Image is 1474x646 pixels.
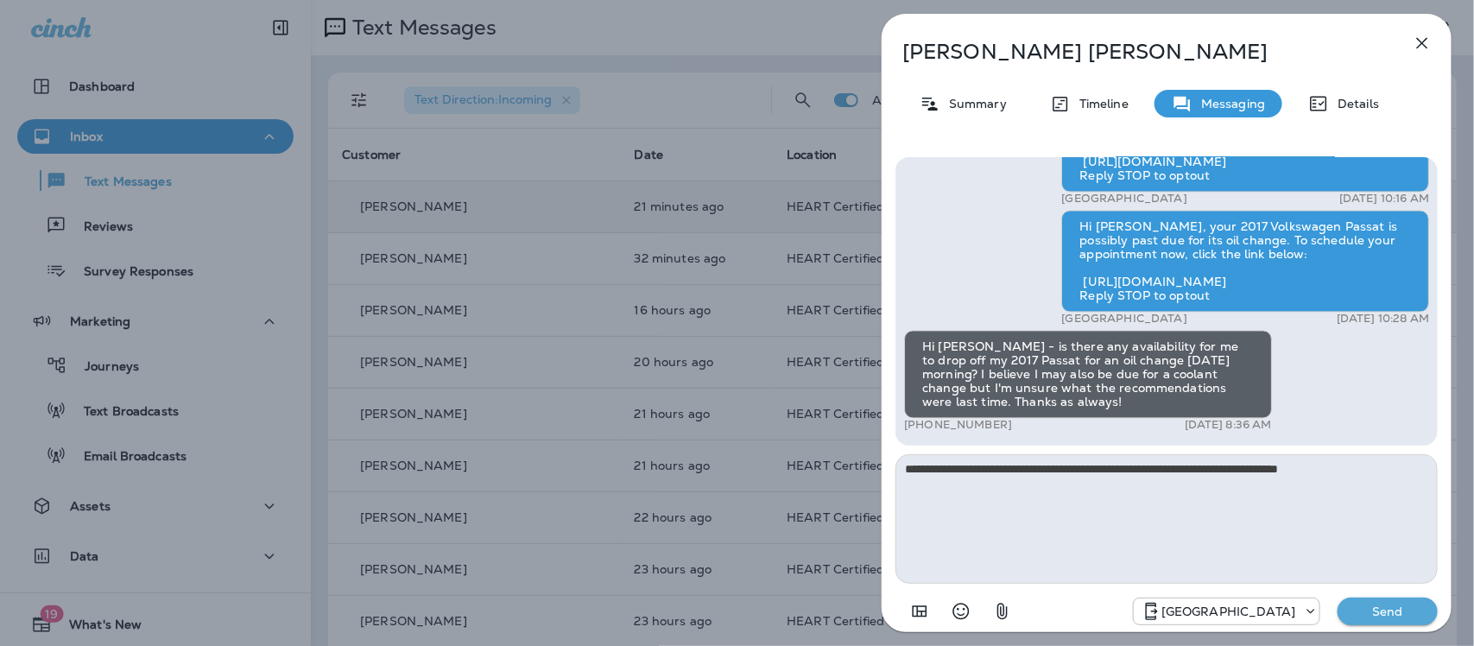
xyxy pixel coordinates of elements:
[1061,193,1186,206] p: [GEOGRAPHIC_DATA]
[904,419,1012,433] p: [PHONE_NUMBER]
[1061,313,1186,326] p: [GEOGRAPHIC_DATA]
[1161,605,1295,618] p: [GEOGRAPHIC_DATA]
[1061,211,1429,313] div: Hi [PERSON_NAME], your 2017 Volkswagen Passat is possibly past due for its oil change. To schedul...
[1134,601,1319,622] div: +1 (847) 262-3704
[1339,193,1429,206] p: [DATE] 10:16 AM
[1192,97,1265,111] p: Messaging
[944,594,978,629] button: Select an emoji
[902,40,1374,64] p: [PERSON_NAME] [PERSON_NAME]
[940,97,1007,111] p: Summary
[1185,419,1272,433] p: [DATE] 8:36 AM
[1329,97,1379,111] p: Details
[1071,97,1129,111] p: Timeline
[902,594,937,629] button: Add in a premade template
[1338,598,1438,625] button: Send
[1351,604,1424,619] p: Send
[1337,313,1429,326] p: [DATE] 10:28 AM
[904,331,1272,419] div: Hi [PERSON_NAME] - is there any availability for me to drop off my 2017 Passat for an oil change ...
